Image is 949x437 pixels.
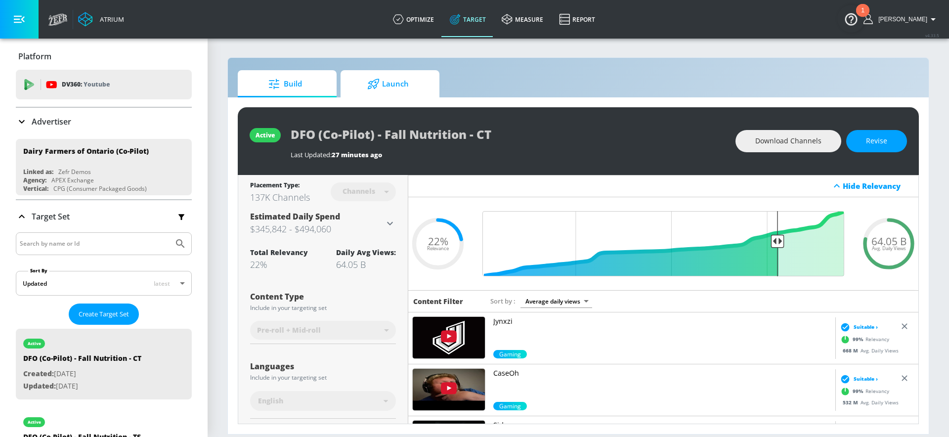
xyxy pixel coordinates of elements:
div: Placement Type: [250,181,310,191]
label: Sort By [28,267,49,274]
span: Updated: [23,381,56,391]
div: activeDFO (Co-Pilot) - Fall Nutrition - CTCreated:[DATE]Updated:[DATE] [16,329,192,399]
div: Hide Relevancy [408,175,918,197]
h3: $345,842 - $494,060 [250,222,384,236]
span: Revise [866,135,887,147]
div: 99.0% [493,350,527,358]
span: Create Target Set [79,308,129,320]
p: DV360: [62,79,110,90]
button: Download Channels [735,130,841,152]
div: Agency: [23,176,46,184]
div: Dairy Farmers of Ontario (Co-Pilot)Linked as:Zefr DemosAgency:APEX ExchangeVertical:CPG (Consumer... [16,139,192,195]
div: DV360: Youtube [16,70,192,99]
span: Gaming [493,350,527,358]
span: English [258,396,283,406]
div: APEX Exchange [51,176,94,184]
p: Platform [18,51,51,62]
p: CaseOh [493,368,831,378]
div: Include in your targeting set [250,375,396,381]
div: Dairy Farmers of Ontario (Co-Pilot) [23,146,149,156]
span: Build [248,72,323,96]
p: Advertiser [32,116,71,127]
button: [PERSON_NAME] [863,13,939,25]
span: Suitable › [854,323,878,331]
h6: Content Filter [413,297,463,306]
div: Avg. Daily Views [838,398,899,406]
span: Suitable › [854,375,878,383]
div: DFO (Co-Pilot) - Fall Nutrition - CT [23,353,141,368]
img: UU63anZxfVGHUEmfBAf5w7pw [413,369,485,410]
span: 532 M [843,398,861,405]
div: Relevancy [838,332,889,347]
span: Launch [350,72,426,96]
div: Content Type [250,293,396,301]
div: active [28,341,41,346]
div: CPG (Consumer Packaged Goods) [53,184,147,193]
div: Advertiser [16,108,192,135]
div: Estimated Daily Spend$345,842 - $494,060 [250,211,396,236]
span: 27 minutes ago [332,150,382,159]
div: Atrium [96,15,124,24]
span: Avg. Daily Views [872,246,906,251]
a: measure [494,1,551,37]
div: Avg. Daily Views [838,347,899,354]
button: Revise [846,130,907,152]
span: login as: anthony.rios@zefr.com [874,16,927,23]
span: 99 % [853,336,865,343]
input: Final Threshold [477,211,849,276]
button: Create Target Set [69,304,139,325]
span: latest [154,279,170,288]
div: Total Relevancy [250,248,308,257]
div: Target Set [16,200,192,233]
p: Sidemen [493,420,831,430]
span: Pre-roll + Mid-roll [257,325,321,335]
span: Created: [23,369,54,378]
div: 137K Channels [250,191,310,203]
a: Target [442,1,494,37]
div: English [250,391,396,411]
p: Youtube [84,79,110,89]
span: Gaming [493,402,527,410]
input: Search by name or Id [20,237,170,250]
span: Sort by [490,297,516,306]
div: Zefr Demos [58,168,91,176]
div: Suitable › [838,322,878,332]
div: Average daily views [520,295,592,308]
p: Target Set [32,211,70,222]
a: CaseOh [493,368,831,402]
a: Atrium [78,12,124,27]
span: Estimated Daily Spend [250,211,340,222]
span: Relevance [427,246,449,251]
div: Vertical: [23,184,48,193]
span: 99 % [853,388,865,395]
div: Linked as: [23,168,53,176]
a: Jynxzi [493,316,831,350]
a: Report [551,1,603,37]
div: Platform [16,43,192,70]
div: Suitable › [838,374,878,384]
button: Open Resource Center, 1 new notification [837,5,865,33]
div: 1 [861,10,864,23]
div: Relevancy [838,384,889,398]
div: Updated [23,279,47,288]
div: 22% [250,259,308,270]
span: 64.05 B [871,236,906,246]
span: v 4.33.5 [925,33,939,38]
div: Languages [250,362,396,370]
div: 99.0% [493,402,527,410]
div: active [28,420,41,425]
p: Jynxzi [493,316,831,326]
img: UUjiXtODGCCulmhwypZAWSag [413,317,485,358]
div: Channels [338,187,380,195]
div: Include in your targeting set [250,305,396,311]
span: Download Channels [755,135,821,147]
a: optimize [385,1,442,37]
p: [DATE] [23,380,141,393]
span: 668 M [843,347,861,353]
div: 64.05 B [336,259,396,270]
div: Hide Relevancy [843,181,913,191]
div: Last Updated: [291,150,726,159]
div: active [256,131,275,139]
